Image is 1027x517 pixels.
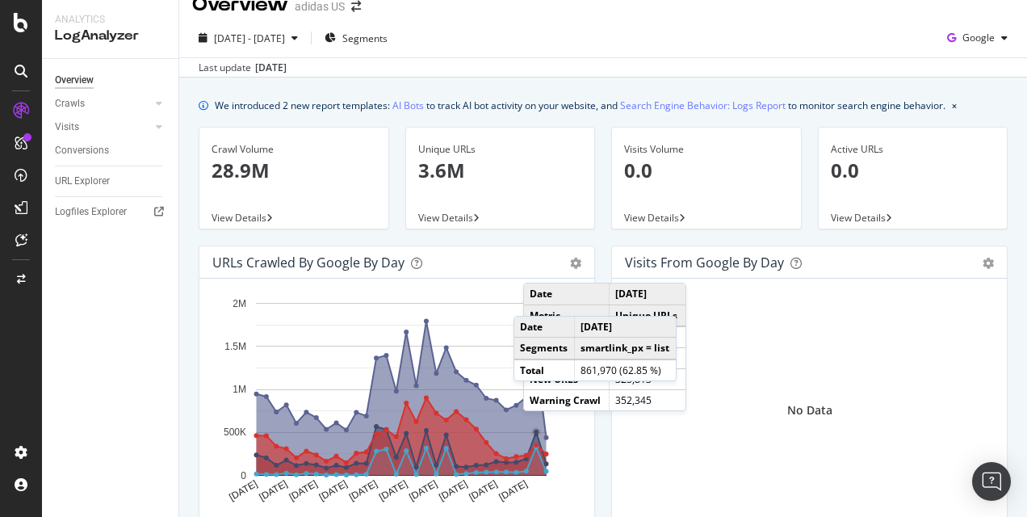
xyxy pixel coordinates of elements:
p: 0.0 [831,157,996,184]
div: Last update [199,61,287,75]
div: Analytics [55,13,166,27]
td: 861,970 (62.85 %) [574,359,676,380]
text: [DATE] [467,478,499,503]
text: [DATE] [497,478,530,503]
a: Visits [55,119,151,136]
span: View Details [418,211,473,225]
td: Segments [514,338,574,359]
div: Visits [55,119,79,136]
div: gear [983,258,994,269]
td: 352,345 [610,390,685,411]
button: [DATE] - [DATE] [192,25,304,51]
td: smartlink_px = list [574,338,676,359]
text: [DATE] [258,478,290,503]
div: LogAnalyzer [55,27,166,45]
td: Unique URLs [610,305,685,326]
div: Open Intercom Messenger [972,462,1011,501]
a: AI Bots [392,97,424,114]
a: Search Engine Behavior: Logs Report [620,97,786,114]
text: [DATE] [317,478,350,503]
div: Visits Volume [624,142,789,157]
a: URL Explorer [55,173,167,190]
span: View Details [212,211,266,225]
div: No Data [787,402,832,418]
div: [DATE] [255,61,287,75]
button: Google [941,25,1014,51]
div: Active URLs [831,142,996,157]
text: 1M [233,384,246,395]
div: Conversions [55,142,109,159]
div: We introduced 2 new report templates: to track AI bot activity on your website, and to monitor se... [215,97,945,114]
td: [DATE] [574,317,676,338]
div: info banner [199,97,1008,114]
div: Crawls [55,95,85,112]
td: Metric [524,305,610,326]
span: [DATE] - [DATE] [214,32,285,45]
p: 0.0 [624,157,789,184]
text: [DATE] [227,478,259,503]
a: Overview [55,72,167,89]
text: 0 [241,470,246,481]
button: close banner [948,94,961,117]
td: Date [524,284,610,305]
p: 28.9M [212,157,376,184]
div: Visits from Google by day [625,254,784,271]
text: 1.5M [224,341,246,352]
text: [DATE] [437,478,469,503]
td: Warning Crawl [524,390,610,411]
span: Google [962,31,995,44]
td: [DATE] [610,284,685,305]
div: arrow-right-arrow-left [351,1,361,12]
td: Date [514,317,574,338]
svg: A chart. [212,292,576,516]
div: URLs Crawled by Google by day [212,254,405,271]
div: URL Explorer [55,173,110,190]
div: Overview [55,72,94,89]
div: Logfiles Explorer [55,204,127,221]
p: 3.6M [418,157,583,184]
text: [DATE] [347,478,379,503]
a: Conversions [55,142,167,159]
td: Total [514,359,574,380]
text: [DATE] [287,478,320,503]
button: Segments [318,25,394,51]
div: gear [570,258,581,269]
text: 2M [233,298,246,309]
text: [DATE] [407,478,439,503]
span: View Details [624,211,679,225]
a: Logfiles Explorer [55,204,167,221]
a: Crawls [55,95,151,112]
div: Unique URLs [418,142,583,157]
text: [DATE] [377,478,409,503]
text: 500K [224,427,246,439]
span: Segments [342,32,388,45]
div: Crawl Volume [212,142,376,157]
span: View Details [831,211,886,225]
